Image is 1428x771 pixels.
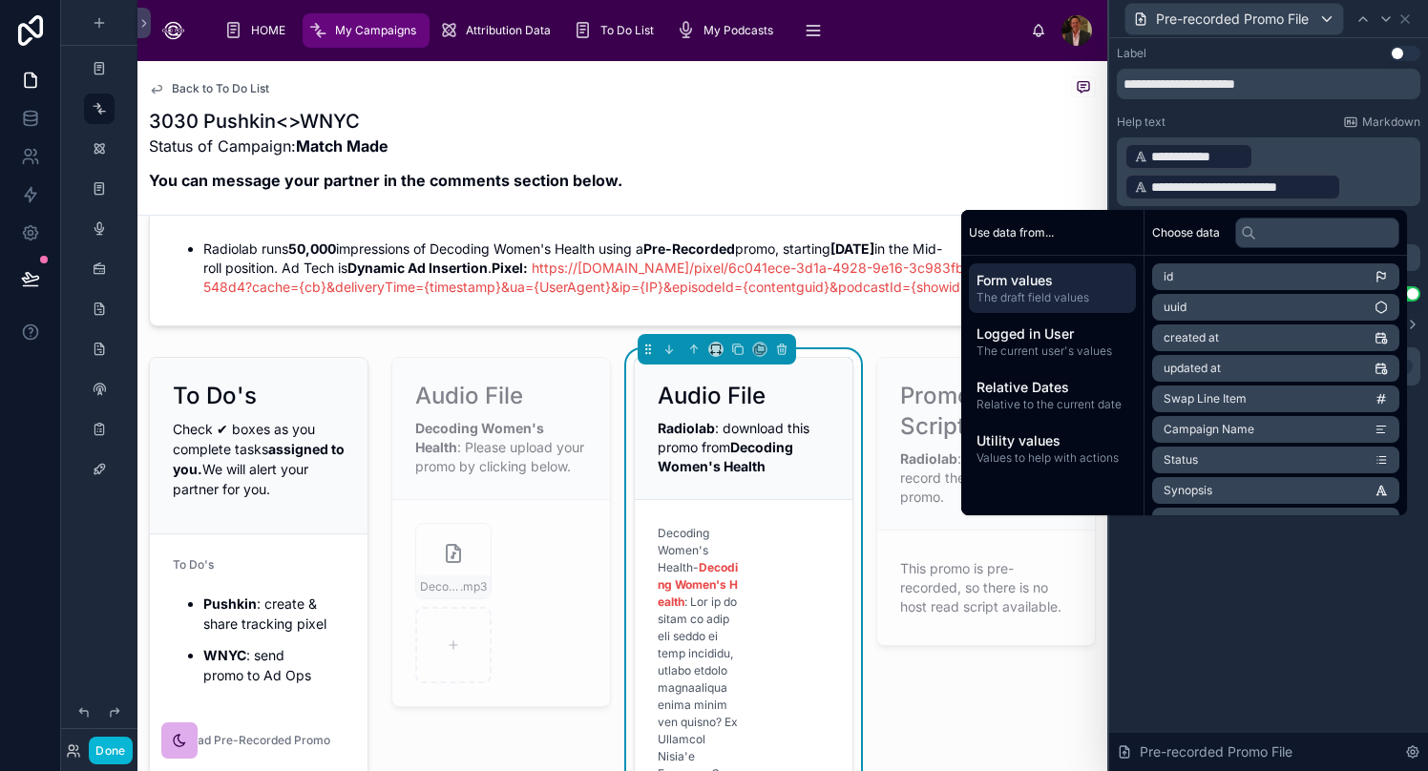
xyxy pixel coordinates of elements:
[568,13,667,48] a: To Do List
[961,256,1144,481] div: scrollable content
[149,135,622,157] p: Status of Campaign:
[1152,225,1220,240] span: Choose data
[335,23,416,38] span: My Campaigns
[703,23,773,38] span: My Podcasts
[466,23,551,38] span: Attribution Data
[251,23,285,38] span: HOME
[976,290,1128,305] span: The draft field values
[671,13,787,48] a: My Podcasts
[433,13,564,48] a: Attribution Data
[1156,10,1309,29] span: Pre-recorded Promo File
[976,450,1128,466] span: Values to help with actions
[658,420,715,436] strong: Radiolab
[976,378,1128,397] span: Relative Dates
[969,225,1054,240] span: Use data from...
[1124,3,1344,35] button: Pre-recorded Promo File
[658,560,738,609] a: Decoding Women's Health
[153,15,194,46] img: App logo
[89,737,132,764] button: Done
[658,381,766,411] h2: Audio File
[172,81,269,96] span: Back to To Do List
[149,108,622,135] h1: 3030 Pushkin<>WNYC
[303,13,430,48] a: My Campaigns
[209,10,1031,52] div: scrollable content
[149,81,269,96] a: Back to To Do List
[1117,115,1165,130] label: Help text
[976,344,1128,359] span: The current user's values
[1117,137,1420,206] div: scrollable content
[976,271,1128,290] span: Form values
[976,324,1128,344] span: Logged in User
[1140,742,1292,761] span: Pre-recorded Promo File
[1343,115,1420,130] a: Markdown
[149,171,622,190] strong: You can message your partner in the comments section below.
[1362,115,1420,130] span: Markdown
[976,397,1128,412] span: Relative to the current date
[296,136,388,156] strong: Match Made
[219,13,299,48] a: HOME
[1117,46,1146,61] div: Label
[600,23,654,38] span: To Do List
[658,420,809,474] span: : download this promo from
[976,431,1128,450] span: Utility values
